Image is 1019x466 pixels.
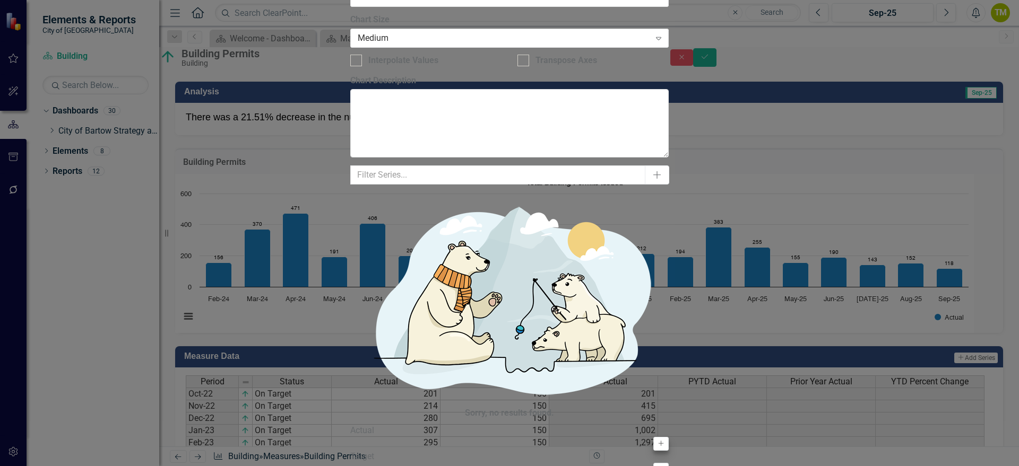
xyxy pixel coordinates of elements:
div: Medium [358,32,650,44]
label: Chart Description [350,75,669,87]
div: Interpolate Values [368,55,438,67]
div: Actual [350,425,374,437]
div: Target [350,451,374,463]
div: Sorry, no results found. [465,407,554,419]
label: Chart Size [350,14,669,26]
input: Filter Series... [350,165,646,185]
div: Transpose Axes [536,55,597,67]
img: No results found [350,192,669,405]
